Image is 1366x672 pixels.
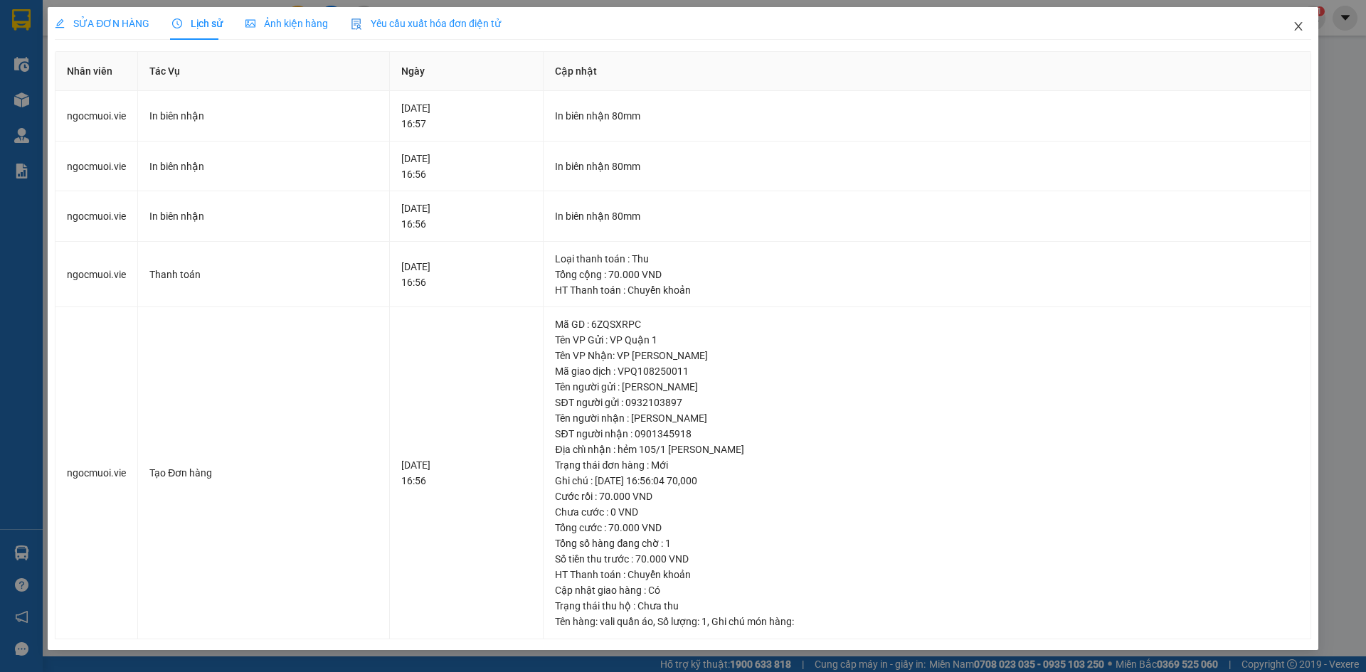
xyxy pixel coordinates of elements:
div: Cập nhật giao hàng : Có [555,582,1298,598]
span: SỬA ĐƠN HÀNG [55,18,149,29]
div: Cước rồi : 70.000 VND [555,489,1298,504]
div: Thanh toán [149,267,378,282]
div: In biên nhận [149,208,378,224]
div: [DATE] 16:56 [401,259,531,290]
div: SĐT người gửi : 0932103897 [555,395,1298,410]
div: Loại thanh toán : Thu [555,251,1298,267]
div: Địa chỉ nhận : hẻm 105/1 [PERSON_NAME] [555,442,1298,457]
th: Nhân viên [55,52,138,91]
td: ngocmuoi.vie [55,307,138,639]
th: Cập nhật [544,52,1311,91]
td: ngocmuoi.vie [55,91,138,142]
span: edit [55,18,65,28]
td: ngocmuoi.vie [55,142,138,192]
div: Tên người nhận : [PERSON_NAME] [555,410,1298,426]
div: [DATE] 16:57 [401,100,531,132]
div: Trạng thái đơn hàng : Mới [555,457,1298,473]
div: In biên nhận [149,108,378,124]
div: Tạo Đơn hàng [149,465,378,481]
div: Trạng thái thu hộ : Chưa thu [555,598,1298,614]
div: Tên VP Gửi : VP Quận 1 [555,332,1298,348]
div: Mã GD : 6ZQSXRPC [555,316,1298,332]
span: clock-circle [172,18,182,28]
div: Số tiền thu trước : 70.000 VND [555,551,1298,567]
div: Mã giao dịch : VPQ108250011 [555,363,1298,379]
th: Ngày [390,52,544,91]
div: In biên nhận [149,159,378,174]
div: [DATE] 16:56 [401,457,531,489]
span: picture [245,18,255,28]
div: Tổng số hàng đang chờ : 1 [555,535,1298,551]
div: In biên nhận 80mm [555,108,1298,124]
span: Yêu cầu xuất hóa đơn điện tử [351,18,501,29]
td: ngocmuoi.vie [55,191,138,242]
div: HT Thanh toán : Chuyển khoản [555,567,1298,582]
div: [DATE] 16:56 [401,201,531,232]
span: Ảnh kiện hàng [245,18,328,29]
div: HT Thanh toán : Chuyển khoản [555,282,1298,298]
span: Lịch sử [172,18,223,29]
div: Tổng cộng : 70.000 VND [555,267,1298,282]
div: In biên nhận 80mm [555,159,1298,174]
span: vali quần áo [600,616,653,627]
img: icon [351,18,362,30]
button: Close [1278,7,1318,47]
div: Tên người gửi : [PERSON_NAME] [555,379,1298,395]
div: Tên hàng: , Số lượng: , Ghi chú món hàng: [555,614,1298,629]
div: Tên VP Nhận: VP [PERSON_NAME] [555,348,1298,363]
div: [DATE] 16:56 [401,151,531,182]
td: ngocmuoi.vie [55,242,138,308]
span: close [1293,21,1304,32]
div: SĐT người nhận : 0901345918 [555,426,1298,442]
span: 1 [701,616,707,627]
th: Tác Vụ [138,52,390,91]
div: Tổng cước : 70.000 VND [555,520,1298,535]
div: Ghi chú : [DATE] 16:56:04 70,000 [555,473,1298,489]
div: In biên nhận 80mm [555,208,1298,224]
div: Chưa cước : 0 VND [555,504,1298,520]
